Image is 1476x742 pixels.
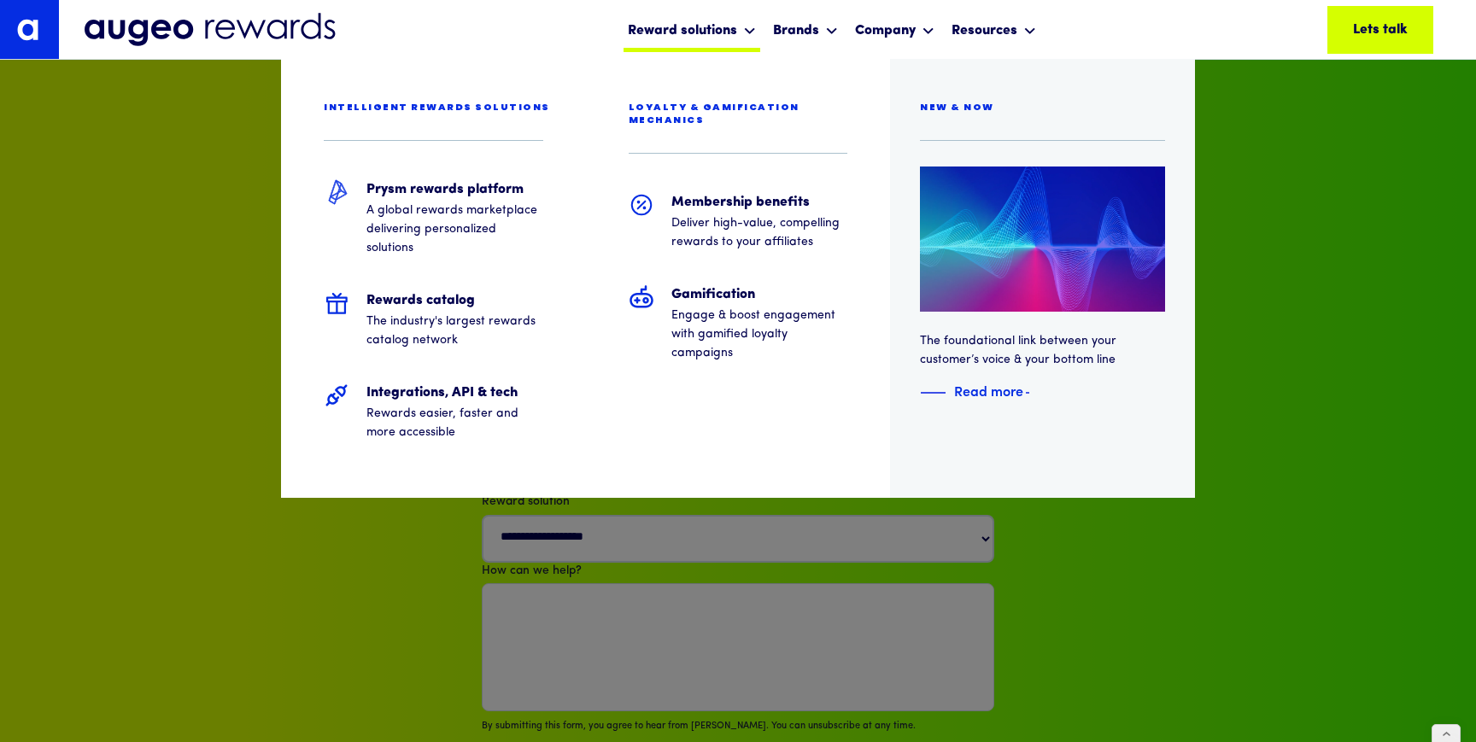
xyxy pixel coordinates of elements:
p: Rewards easier, faster and more accessible [366,405,543,442]
div: New & now [920,102,994,114]
div: Reward solutions [624,7,760,52]
div: Brands [769,7,842,52]
div: Loyalty & gamification mechanics [629,102,861,127]
a: Membership benefitsDeliver high-value, compelling rewards to your affiliates [616,179,861,265]
a: Integrations, API & techRewards easier, faster and more accessible [311,370,556,455]
p: The foundational link between your customer’s voice & your bottom line [920,332,1165,370]
h5: Rewards catalog [366,290,543,311]
p: A global rewards marketplace delivering personalized solutions [366,202,543,258]
p: The industry's largest rewards catalog network [366,313,543,350]
img: Blue decorative line [920,383,946,403]
div: Brands [773,20,819,41]
div: Company [855,20,916,41]
p: Engage & boost engagement with gamified loyalty campaigns [671,307,848,363]
a: Prysm rewards platformA global rewards marketplace delivering personalized solutions [311,167,556,271]
div: Company [851,7,939,52]
div: Intelligent rewards solutions [324,102,550,114]
div: Reward solutions [628,20,737,41]
h5: Gamification [671,284,848,305]
h5: Integrations, API & tech [366,383,543,403]
div: Resources [952,20,1017,41]
a: Lets talk [1327,6,1433,54]
img: Blue text arrow [1025,383,1051,403]
h5: Membership benefits [671,192,848,213]
a: GamificationEngage & boost engagement with gamified loyalty campaigns [616,272,861,376]
p: Deliver high-value, compelling rewards to your affiliates [671,214,848,252]
a: The foundational link between your customer’s voice & your bottom lineBlue decorative lineRead mo... [920,167,1165,403]
div: Read more [954,380,1023,400]
h5: Prysm rewards platform [366,179,543,200]
nav: Reward solutions [624,51,760,52]
div: Resources [947,7,1040,52]
a: Rewards catalogThe industry's largest rewards catalog network [311,278,556,363]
